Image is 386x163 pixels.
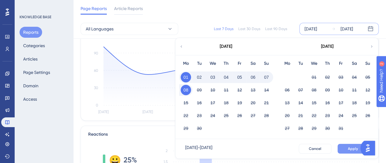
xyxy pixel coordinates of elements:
iframe: UserGuiding AI Assistant Launcher [360,139,379,157]
button: 09 [322,85,333,95]
button: 09 [194,85,204,95]
div: Sa [348,60,361,67]
button: Page Settings [20,67,54,78]
button: 27 [248,110,258,121]
div: KNOWLEDGE BASE [20,15,51,19]
div: Last 7 Days [214,26,233,31]
span: Cancel [309,146,321,151]
button: 16 [322,98,333,108]
div: [DATE] [341,25,353,33]
button: Categories [20,40,49,51]
button: 06 [248,72,258,82]
button: 19 [363,98,373,108]
div: [DATE] - [DATE] [185,144,212,154]
button: 07 [261,72,272,82]
button: Articles [20,54,41,64]
button: 22 [181,110,191,121]
div: [DATE] [321,43,334,50]
div: Tu [193,60,206,67]
button: 12 [234,85,245,95]
span: Article Reports [114,5,143,12]
button: 04 [221,72,231,82]
button: 10 [207,85,218,95]
tspan: 0 [96,103,98,107]
div: Su [361,60,374,67]
button: 02 [194,72,204,82]
button: 14 [295,98,306,108]
tspan: 60 [94,68,98,73]
button: 18 [349,98,359,108]
button: 24 [207,110,218,121]
button: 24 [336,110,346,121]
button: 19 [234,98,245,108]
button: 01 [181,72,191,82]
button: 11 [349,85,359,95]
button: 01 [309,72,319,82]
button: 30 [322,123,333,134]
button: 08 [309,85,319,95]
div: Th [219,60,233,67]
tspan: 2 [166,149,168,153]
button: 27 [282,123,292,134]
tspan: [DATE] [98,110,109,114]
button: 21 [261,98,272,108]
button: 20 [282,110,292,121]
button: 28 [295,123,306,134]
button: 25 [221,110,231,121]
button: 13 [282,98,292,108]
button: 25 [349,110,359,121]
button: 23 [322,110,333,121]
button: 23 [194,110,204,121]
button: 03 [207,72,218,82]
tspan: 30 [94,86,98,90]
button: 05 [363,72,373,82]
button: 15 [181,98,191,108]
div: 2 [42,3,44,8]
tspan: 120 [93,35,98,39]
button: 10 [336,85,346,95]
div: [DATE] [220,43,232,50]
button: 16 [194,98,204,108]
button: 29 [309,123,319,134]
button: 26 [234,110,245,121]
button: 31 [336,123,346,134]
button: 14 [261,85,272,95]
button: 15 [309,98,319,108]
div: Last 90 Days [265,26,287,31]
button: 11 [221,85,231,95]
button: Access [20,94,41,105]
button: 30 [194,123,204,134]
button: 28 [261,110,272,121]
button: 26 [363,110,373,121]
button: Apply [337,144,368,154]
div: Last 30 Days [238,26,260,31]
span: Page Reports [81,5,107,12]
span: All Languages [86,25,114,33]
button: Cancel [299,144,331,154]
button: 02 [322,72,333,82]
button: 12 [363,85,373,95]
button: 04 [349,72,359,82]
div: [DATE] [305,25,317,33]
button: 20 [248,98,258,108]
button: Reports [20,27,42,38]
div: We [206,60,219,67]
div: Th [321,60,334,67]
button: 03 [336,72,346,82]
button: 13 [248,85,258,95]
button: 18 [221,98,231,108]
div: Tu [294,60,307,67]
button: 17 [336,98,346,108]
button: 17 [207,98,218,108]
button: 29 [181,123,191,134]
div: Mo [280,60,294,67]
span: Apply [348,146,358,151]
div: Mo [179,60,193,67]
div: Su [260,60,273,67]
tspan: 90 [94,51,98,55]
div: Reactions [88,131,371,138]
button: 07 [295,85,306,95]
button: 21 [295,110,306,121]
button: Domain [20,80,42,91]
